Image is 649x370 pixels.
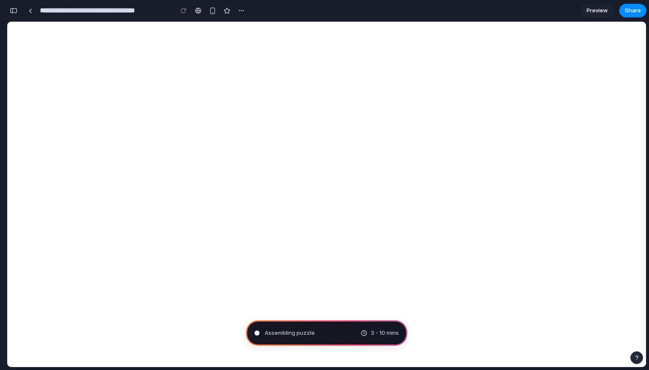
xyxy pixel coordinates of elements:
a: Preview [580,4,614,17]
span: Preview [587,6,608,15]
span: Share [625,6,641,15]
span: 3 - 10 mins [371,329,399,337]
span: Assembling puzzle [265,329,315,337]
button: Share [619,4,646,17]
